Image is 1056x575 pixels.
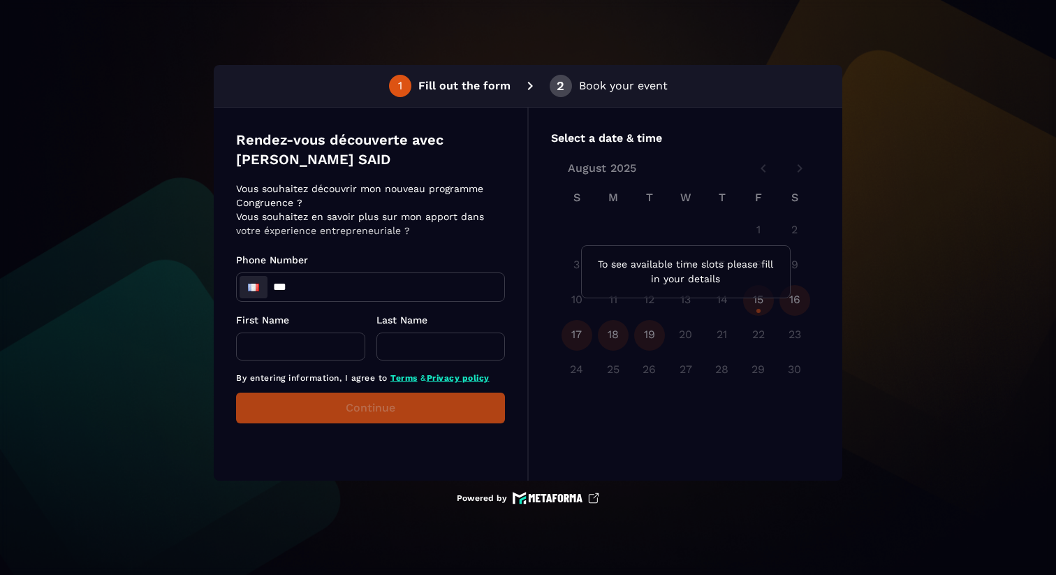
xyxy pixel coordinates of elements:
p: Fill out the form [418,78,511,94]
span: Last Name [376,314,427,326]
div: 2 [557,80,564,92]
div: France: + 33 [240,276,267,298]
span: First Name [236,314,289,326]
span: & [420,373,427,383]
div: 1 [398,80,402,92]
p: To see available time slots please fill in your details [593,257,779,286]
span: Phone Number [236,254,308,265]
p: Powered by [457,493,507,504]
a: Terms [390,373,418,383]
p: Vous souhaitez découvrir mon nouveau programme Congruence ? Vous souhaitez en savoir plus sur mon... [236,182,501,238]
p: Select a date & time [551,130,820,147]
a: Privacy policy [427,373,490,383]
p: By entering information, I agree to [236,372,505,384]
a: Powered by [457,492,599,504]
p: Rendez-vous découverte avec [PERSON_NAME] SAID [236,130,505,169]
p: Book your event [579,78,668,94]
